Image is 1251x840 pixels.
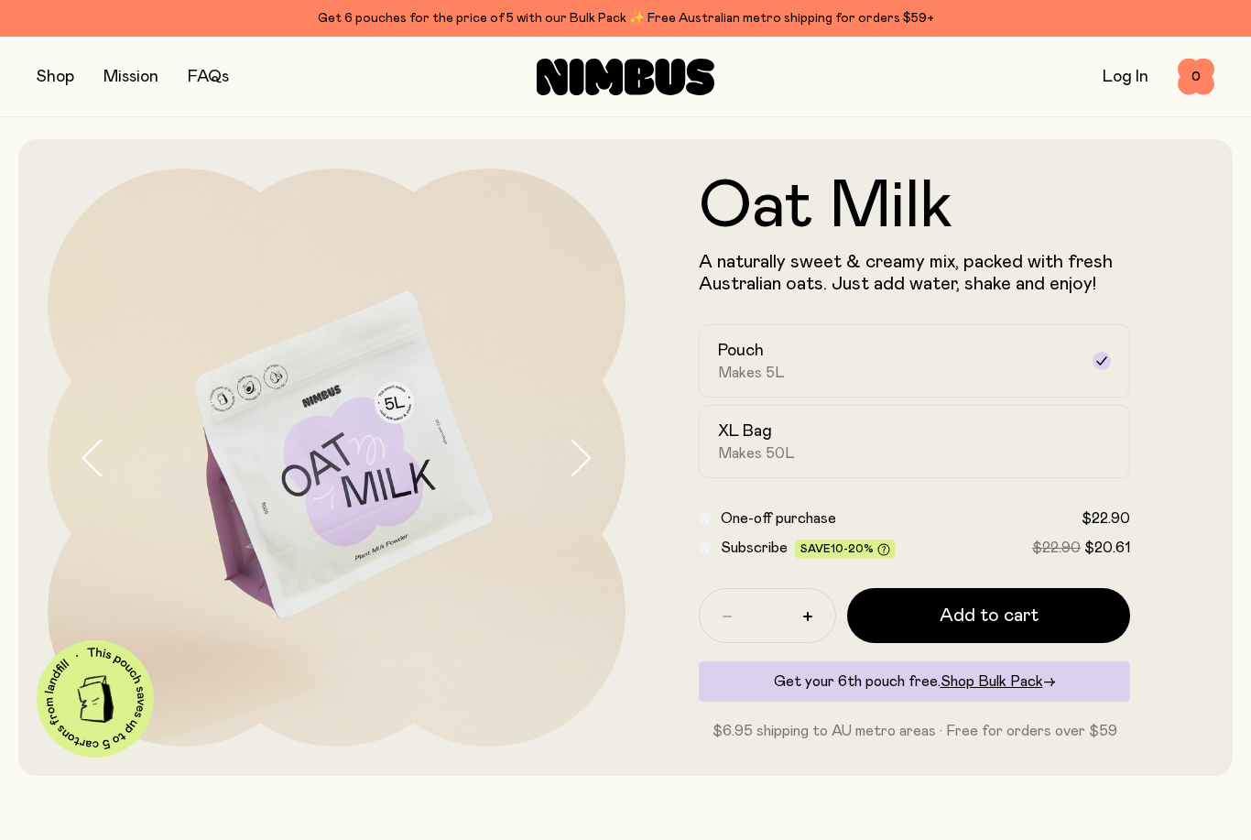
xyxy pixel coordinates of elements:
[699,251,1130,295] p: A naturally sweet & creamy mix, packed with fresh Australian oats. Just add water, shake and enjoy!
[1103,69,1148,85] a: Log In
[699,174,1130,240] h1: Oat Milk
[721,511,836,526] span: One-off purchase
[699,720,1130,742] p: $6.95 shipping to AU metro areas · Free for orders over $59
[941,674,1043,689] span: Shop Bulk Pack
[1032,540,1081,555] span: $22.90
[718,340,764,362] h2: Pouch
[1084,540,1130,555] span: $20.61
[37,7,1214,29] div: Get 6 pouches for the price of 5 with our Bulk Pack ✨ Free Australian metro shipping for orders $59+
[718,420,772,442] h2: XL Bag
[718,364,785,382] span: Makes 5L
[1178,59,1214,95] button: 0
[940,603,1039,628] span: Add to cart
[1082,511,1130,526] span: $22.90
[188,69,229,85] a: FAQs
[103,69,158,85] a: Mission
[831,543,874,554] span: 10-20%
[721,540,788,555] span: Subscribe
[847,588,1130,643] button: Add to cart
[699,661,1130,702] div: Get your 6th pouch free.
[800,543,890,557] span: Save
[941,674,1056,689] a: Shop Bulk Pack→
[718,444,795,463] span: Makes 50L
